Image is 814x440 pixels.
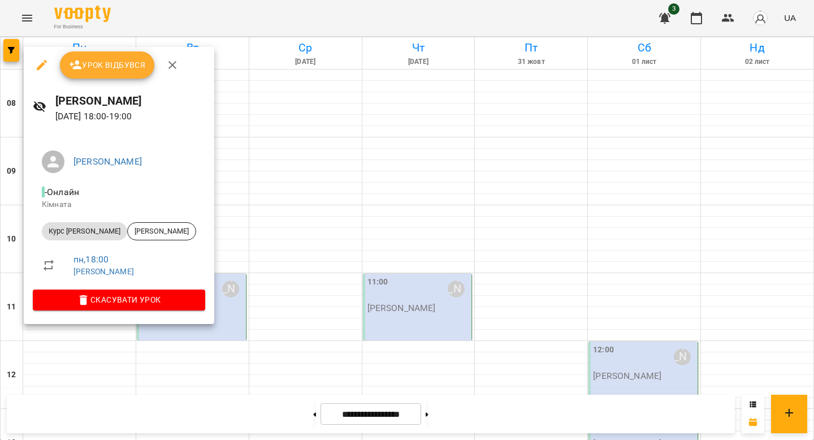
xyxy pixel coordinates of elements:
[42,187,81,197] span: - Онлайн
[73,156,142,167] a: [PERSON_NAME]
[127,222,196,240] div: [PERSON_NAME]
[55,92,205,110] h6: [PERSON_NAME]
[33,290,205,310] button: Скасувати Урок
[69,58,146,72] span: Урок відбувся
[42,293,196,307] span: Скасувати Урок
[60,51,155,79] button: Урок відбувся
[55,110,205,123] p: [DATE] 18:00 - 19:00
[73,267,134,276] a: [PERSON_NAME]
[42,226,127,236] span: Курс [PERSON_NAME]
[73,254,109,265] a: пн , 18:00
[42,199,196,210] p: Кімната
[128,226,196,236] span: [PERSON_NAME]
